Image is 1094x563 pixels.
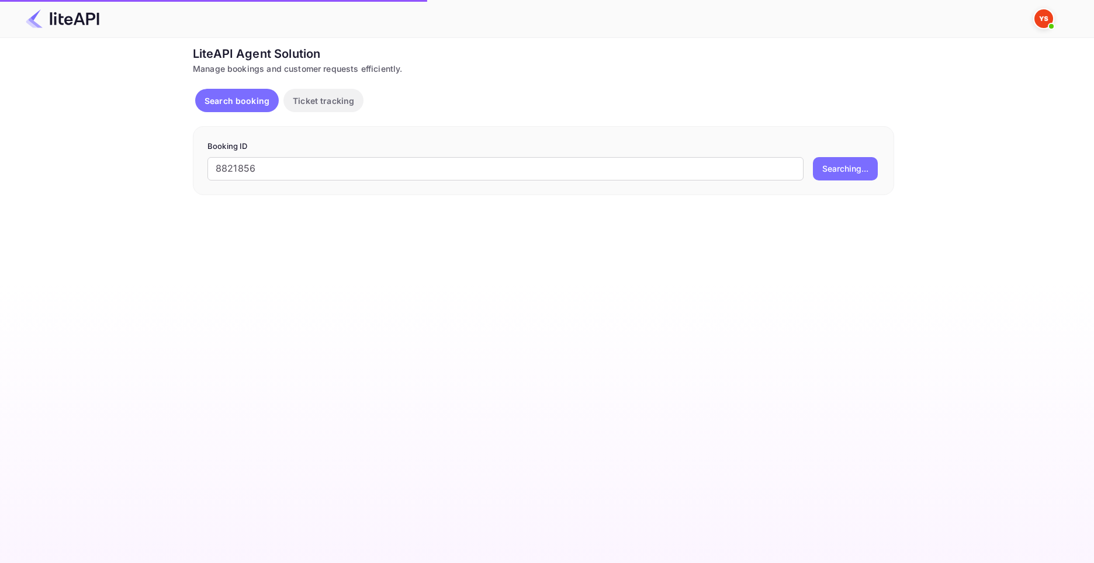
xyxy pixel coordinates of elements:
[813,157,878,180] button: Searching...
[205,95,269,107] p: Search booking
[1034,9,1053,28] img: Yandex Support
[193,45,894,62] div: LiteAPI Agent Solution
[293,95,354,107] p: Ticket tracking
[193,62,894,75] div: Manage bookings and customer requests efficiently.
[26,9,99,28] img: LiteAPI Logo
[207,157,804,180] input: Enter Booking ID (e.g., 63782194)
[207,141,880,152] p: Booking ID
